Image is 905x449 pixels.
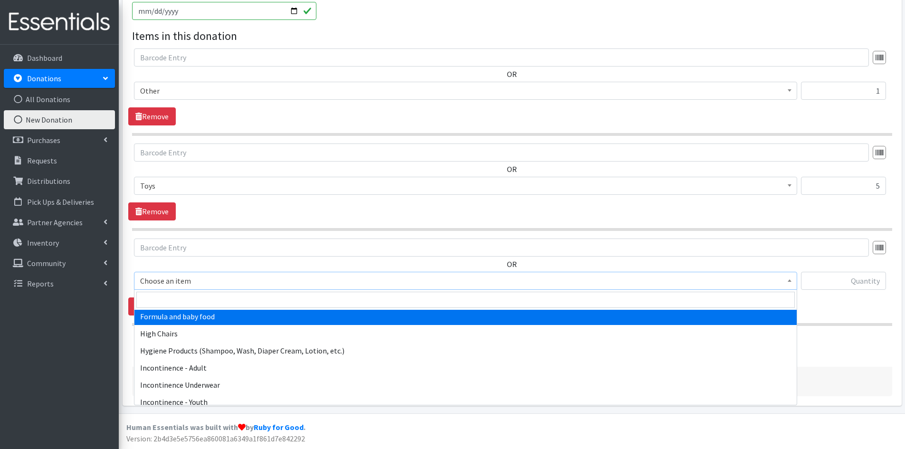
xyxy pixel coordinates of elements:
a: Distributions [4,172,115,191]
a: Inventory [4,233,115,252]
a: Dashboard [4,48,115,67]
span: Other [140,84,791,97]
span: Choose an item [140,274,791,287]
p: Inventory [27,238,59,248]
span: Choose an item [134,272,797,290]
input: Quantity [801,177,886,195]
a: New Donation [4,110,115,129]
a: Ruby for Good [254,422,304,432]
input: Quantity [801,272,886,290]
input: Barcode Entry [134,239,869,257]
a: Remove [128,202,176,220]
a: Partner Agencies [4,213,115,232]
a: Remove [128,107,176,125]
p: Purchases [27,135,60,145]
img: HumanEssentials [4,6,115,38]
label: OR [507,258,517,270]
label: OR [507,68,517,80]
p: Community [27,258,66,268]
span: Toys [140,179,791,192]
a: Pick Ups & Deliveries [4,192,115,211]
span: Other [134,82,797,100]
input: Quantity [801,82,886,100]
input: Barcode Entry [134,143,869,162]
a: Requests [4,151,115,170]
p: Distributions [27,176,70,186]
label: OR [507,163,517,175]
p: Reports [27,279,54,288]
p: Partner Agencies [27,218,83,227]
li: Incontinence - Youth [134,393,797,411]
legend: Items in this donation [132,28,892,45]
a: Purchases [4,131,115,150]
li: Incontinence Underwear [134,376,797,393]
p: Dashboard [27,53,62,63]
a: Remove [128,297,176,315]
span: Version: 2b4d3e5e5756ea860081a6349a1f861d7e842292 [126,434,305,443]
strong: Human Essentials was built with by . [126,422,305,432]
li: Hygiene Products (Shampoo, Wash, Diaper Cream, Lotion, etc.) [134,342,797,359]
p: Requests [27,156,57,165]
a: Reports [4,274,115,293]
a: Donations [4,69,115,88]
input: Barcode Entry [134,48,869,67]
p: Pick Ups & Deliveries [27,197,94,207]
a: All Donations [4,90,115,109]
a: Community [4,254,115,273]
li: High Chairs [134,325,797,342]
p: Donations [27,74,61,83]
span: Toys [134,177,797,195]
li: Formula and baby food [134,308,797,325]
li: Incontinence - Adult [134,359,797,376]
